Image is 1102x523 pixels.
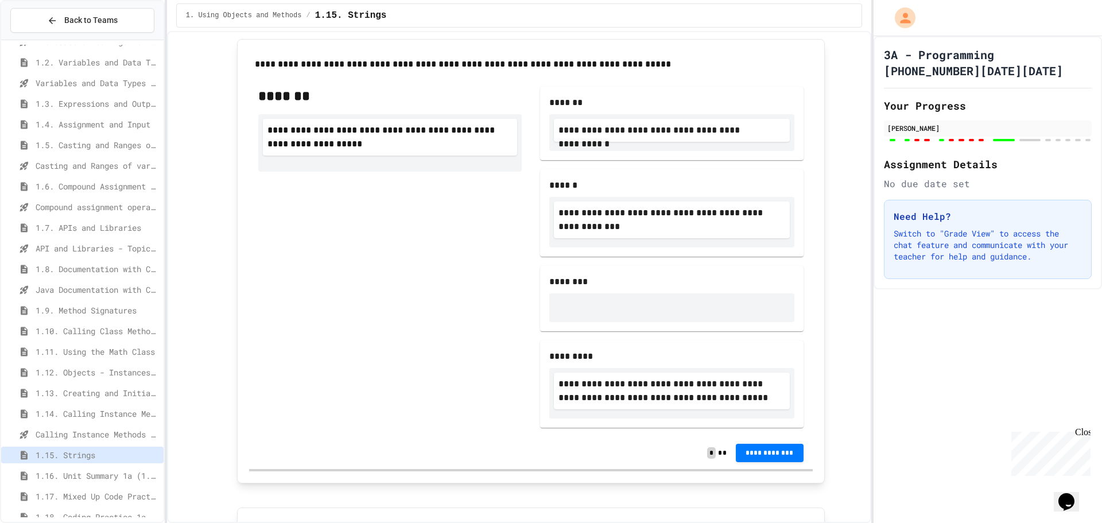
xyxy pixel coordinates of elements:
span: API and Libraries - Topic 1.7 [36,242,159,254]
span: 1.15. Strings [315,9,387,22]
span: 1.3. Expressions and Output [New] [36,98,159,110]
span: 1.16. Unit Summary 1a (1.1-1.6) [36,470,159,482]
span: / [306,11,310,20]
span: 1.12. Objects - Instances of Classes [36,366,159,378]
span: 1.11. Using the Math Class [36,346,159,358]
button: Back to Teams [10,8,154,33]
span: 1.7. APIs and Libraries [36,222,159,234]
span: 1.14. Calling Instance Methods [36,408,159,420]
span: Back to Teams [64,14,118,26]
h3: Need Help? [894,210,1082,223]
span: 1.18. Coding Practice 1a (1.1-1.6) [36,511,159,523]
iframe: chat widget [1054,477,1091,512]
span: 1.13. Creating and Initializing Objects: Constructors [36,387,159,399]
span: Calling Instance Methods - Topic 1.14 [36,428,159,440]
h2: Assignment Details [884,156,1092,172]
span: Casting and Ranges of variables - Quiz [36,160,159,172]
div: Chat with us now!Close [5,5,79,73]
h1: 3A - Programming [PHONE_NUMBER][DATE][DATE] [884,47,1092,79]
span: 1. Using Objects and Methods [186,11,302,20]
span: 1.5. Casting and Ranges of Values [36,139,159,151]
span: Java Documentation with Comments - Topic 1.8 [36,284,159,296]
div: My Account [883,5,918,31]
h2: Your Progress [884,98,1092,114]
span: Variables and Data Types - Quiz [36,77,159,89]
span: 1.10. Calling Class Methods [36,325,159,337]
span: 1.17. Mixed Up Code Practice 1.1-1.6 [36,490,159,502]
span: 1.9. Method Signatures [36,304,159,316]
p: Switch to "Grade View" to access the chat feature and communicate with your teacher for help and ... [894,228,1082,262]
span: 1.4. Assignment and Input [36,118,159,130]
span: 1.2. Variables and Data Types [36,56,159,68]
span: Compound assignment operators - Quiz [36,201,159,213]
span: 1.15. Strings [36,449,159,461]
span: 1.6. Compound Assignment Operators [36,180,159,192]
span: 1.8. Documentation with Comments and Preconditions [36,263,159,275]
iframe: chat widget [1007,427,1091,476]
div: No due date set [884,177,1092,191]
div: [PERSON_NAME] [887,123,1088,133]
